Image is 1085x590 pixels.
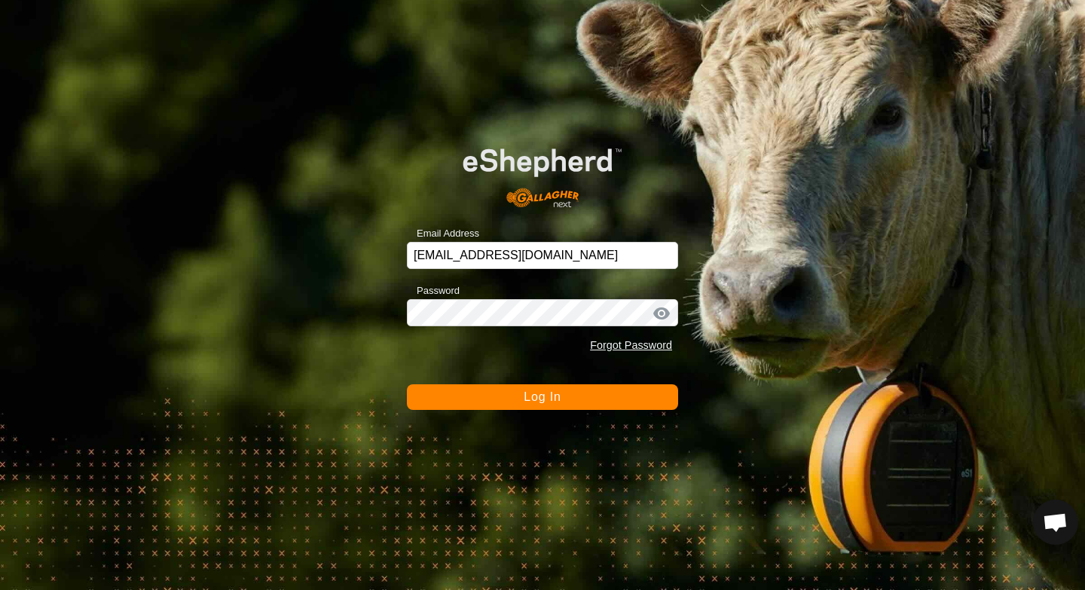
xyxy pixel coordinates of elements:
[407,242,678,269] input: Email Address
[407,283,460,298] label: Password
[407,226,479,241] label: Email Address
[407,384,678,410] button: Log In
[434,126,651,219] img: E-shepherd Logo
[524,390,561,403] span: Log In
[590,339,672,351] a: Forgot Password
[1033,500,1078,545] div: Open chat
